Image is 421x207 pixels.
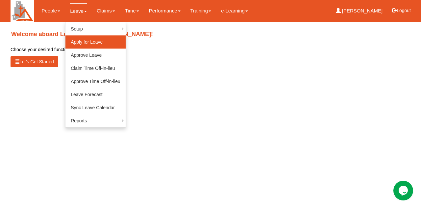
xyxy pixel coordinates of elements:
a: Training [190,3,211,18]
button: Logout [387,3,415,18]
a: Claim Time Off-in-lieu [65,62,126,75]
p: Choose your desired function from the menu above. [11,46,410,53]
a: Reports [65,114,126,127]
a: e-Learning [221,3,248,18]
iframe: chat widget [393,181,414,200]
a: People [41,3,60,18]
a: Apply for Leave [65,35,126,49]
a: Time [125,3,139,18]
a: Leave Forecast [65,88,126,101]
a: Approve Leave [65,49,126,62]
a: Sync Leave Calendar [65,101,126,114]
a: Leave [70,3,87,19]
a: Setup [65,22,126,35]
a: Approve Time Off-in-lieu [65,75,126,88]
button: Let’s Get Started [11,56,58,67]
a: Performance [149,3,181,18]
a: Claims [97,3,115,18]
img: H+Cupd5uQsr4AAAAAElFTkSuQmCC [11,0,34,22]
a: [PERSON_NAME] [336,3,383,18]
h4: Welcome aboard Learn Anchor, [PERSON_NAME]! [11,28,410,41]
